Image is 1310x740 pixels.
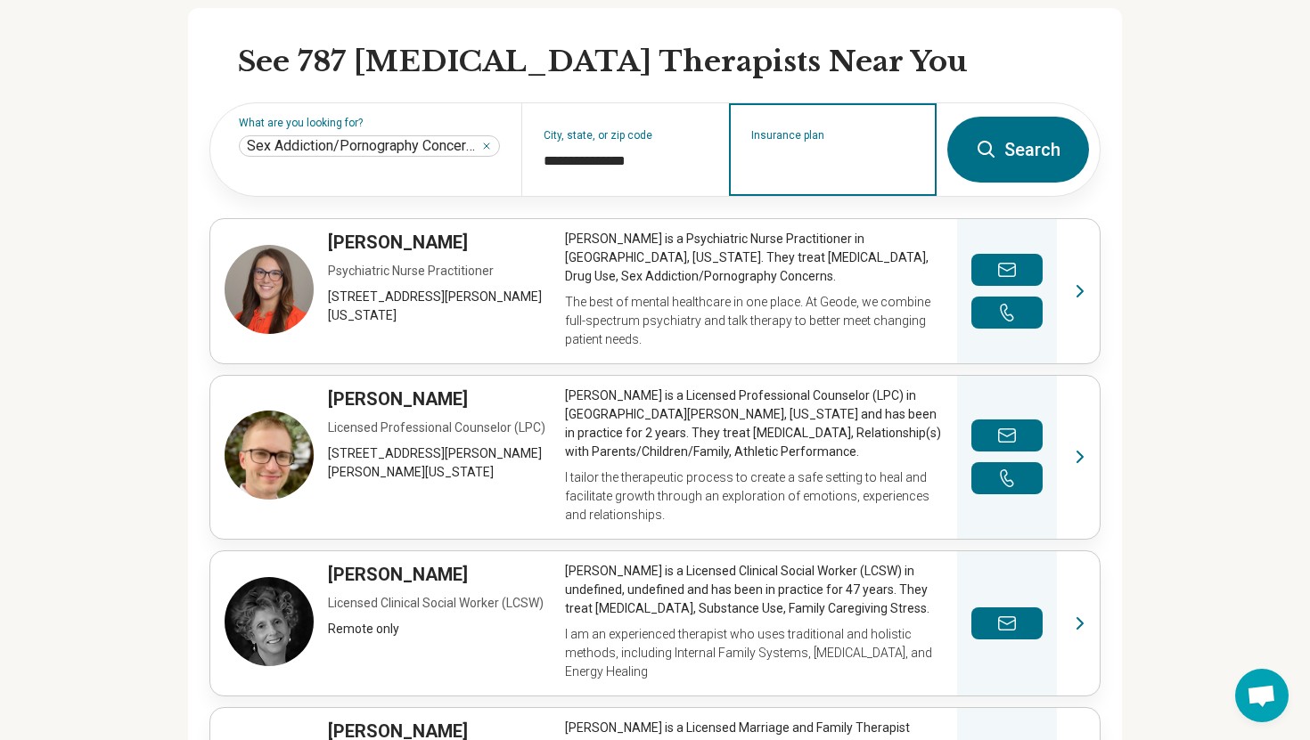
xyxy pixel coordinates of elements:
span: Sex Addiction/Pornography Concerns [247,137,478,155]
button: Send a message [971,607,1043,639]
div: Sex Addiction/Pornography Concerns [239,135,500,157]
h2: See 787 [MEDICAL_DATA] Therapists Near You [238,44,1101,81]
label: What are you looking for? [239,118,500,128]
button: Send a message [971,254,1043,286]
div: Open chat [1235,669,1289,722]
button: Make a phone call [971,297,1043,329]
button: Make a phone call [971,462,1043,494]
button: Sex Addiction/Pornography Concerns [481,141,492,151]
button: Send a message [971,419,1043,451]
button: Search [947,117,1089,183]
